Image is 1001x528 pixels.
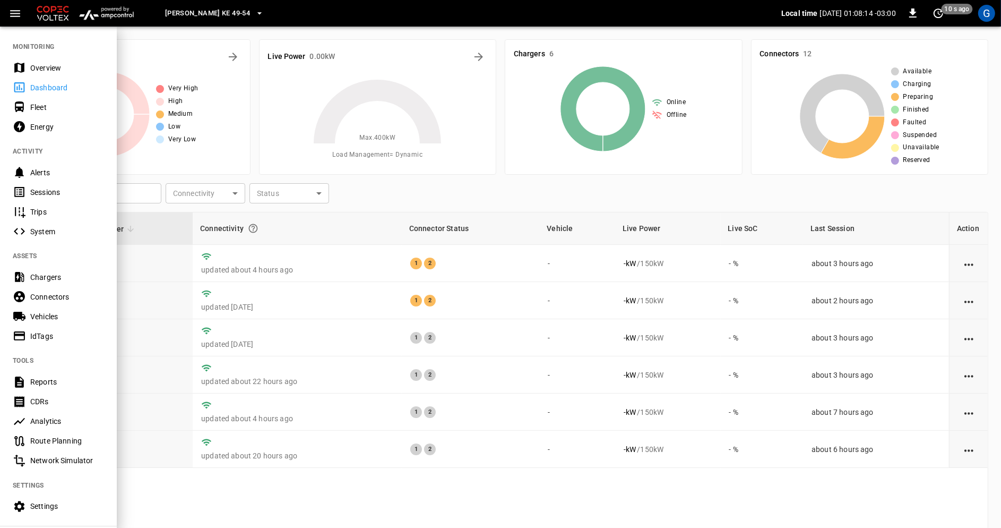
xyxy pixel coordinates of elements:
[30,226,104,237] div: System
[30,167,104,178] div: Alerts
[30,102,104,113] div: Fleet
[30,436,104,446] div: Route Planning
[34,3,71,23] img: Customer Logo
[30,377,104,387] div: Reports
[30,122,104,132] div: Energy
[30,207,104,217] div: Trips
[30,82,104,93] div: Dashboard
[30,331,104,342] div: IdTags
[75,3,137,23] img: ampcontrol.io logo
[978,5,995,22] div: profile-icon
[30,416,104,427] div: Analytics
[30,311,104,322] div: Vehicles
[820,8,896,19] p: [DATE] 01:08:14 -03:00
[930,5,947,22] button: set refresh interval
[30,501,104,512] div: Settings
[30,63,104,73] div: Overview
[30,292,104,302] div: Connectors
[30,396,104,407] div: CDRs
[942,4,973,14] span: 10 s ago
[30,455,104,466] div: Network Simulator
[165,7,250,20] span: [PERSON_NAME] KE 49-54
[781,8,818,19] p: Local time
[30,187,104,198] div: Sessions
[30,272,104,283] div: Chargers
